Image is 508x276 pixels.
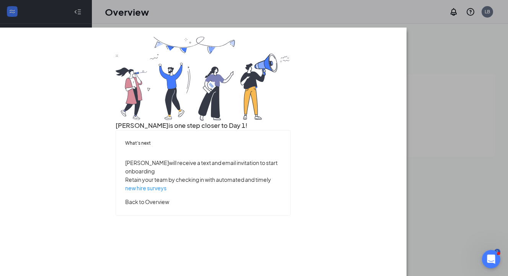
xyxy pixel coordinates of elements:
[116,121,291,131] h3: [PERSON_NAME] is one step closer to Day 1!
[125,198,169,206] button: Back to Overview
[116,37,291,121] img: you are all set
[125,140,281,147] h5: What’s next
[125,175,281,192] p: Retain your team by checking in with automated and timely
[125,185,167,191] a: new hire surveys
[482,250,500,268] iframe: Intercom live chat
[125,158,281,175] p: [PERSON_NAME] will receive a text and email invitation to start onboarding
